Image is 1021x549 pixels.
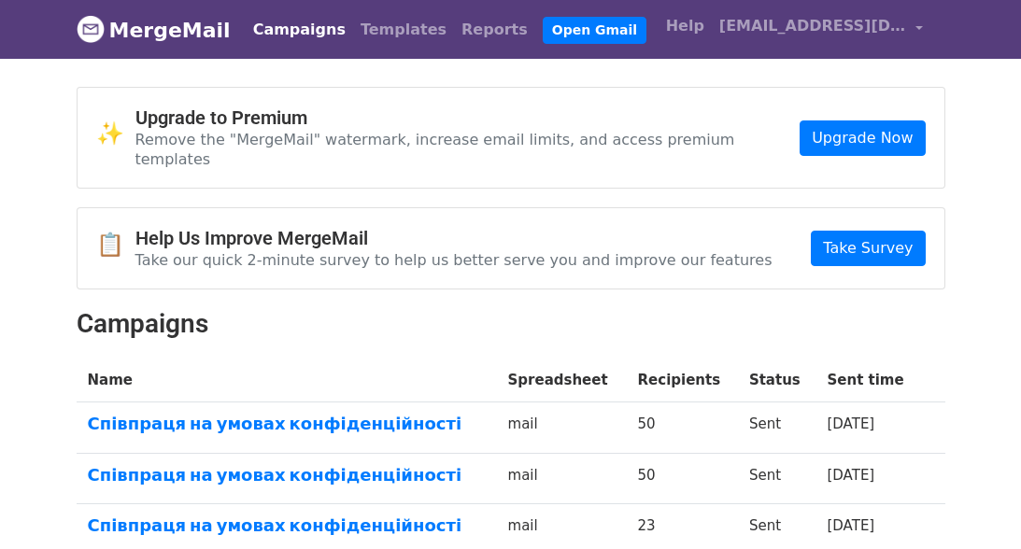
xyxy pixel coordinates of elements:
[627,359,738,402] th: Recipients
[719,15,906,37] span: [EMAIL_ADDRESS][DOMAIN_NAME]
[497,359,627,402] th: Spreadsheet
[77,308,945,340] h2: Campaigns
[543,17,646,44] a: Open Gmail
[246,11,353,49] a: Campaigns
[497,453,627,504] td: mail
[77,10,231,49] a: MergeMail
[627,453,738,504] td: 50
[712,7,930,51] a: [EMAIL_ADDRESS][DOMAIN_NAME]
[135,106,801,129] h4: Upgrade to Premium
[96,232,135,259] span: 📋
[738,453,816,504] td: Sent
[135,130,801,169] p: Remove the "MergeMail" watermark, increase email limits, and access premium templates
[811,231,925,266] a: Take Survey
[96,120,135,148] span: ✨
[659,7,712,45] a: Help
[800,120,925,156] a: Upgrade Now
[88,465,486,486] a: Співпраця на умовах конфіденційності
[135,250,773,270] p: Take our quick 2-minute survey to help us better serve you and improve our features
[627,402,738,454] td: 50
[815,359,921,402] th: Sent time
[827,415,874,432] a: [DATE]
[353,11,454,49] a: Templates
[738,359,816,402] th: Status
[827,517,874,534] a: [DATE]
[77,359,497,402] th: Name
[88,414,486,434] a: Співпраця на умовах конфіденційності
[77,15,105,43] img: MergeMail logo
[454,11,535,49] a: Reports
[88,515,486,536] a: Співпраця на умовах конфіденційності
[738,402,816,454] td: Sent
[135,227,773,249] h4: Help Us Improve MergeMail
[497,402,627,454] td: mail
[827,467,874,484] a: [DATE]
